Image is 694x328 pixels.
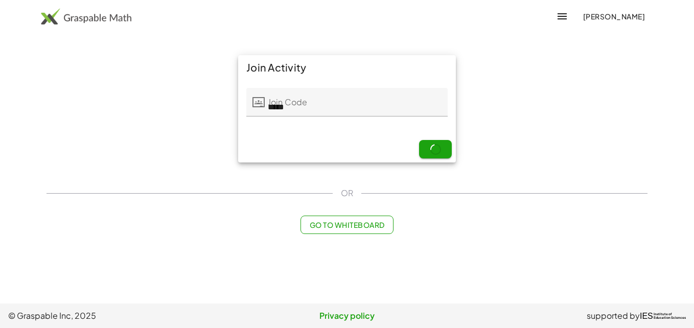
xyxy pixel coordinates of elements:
[640,311,653,321] span: IES
[654,313,686,320] span: Institute of Education Sciences
[234,310,460,322] a: Privacy policy
[300,216,393,234] button: Go to Whiteboard
[238,55,456,80] div: Join Activity
[640,310,686,322] a: IESInstitute ofEducation Sciences
[8,310,234,322] span: © Graspable Inc, 2025
[309,220,384,229] span: Go to Whiteboard
[583,12,645,21] span: [PERSON_NAME]
[587,310,640,322] span: supported by
[341,187,353,199] span: OR
[574,7,653,26] button: [PERSON_NAME]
